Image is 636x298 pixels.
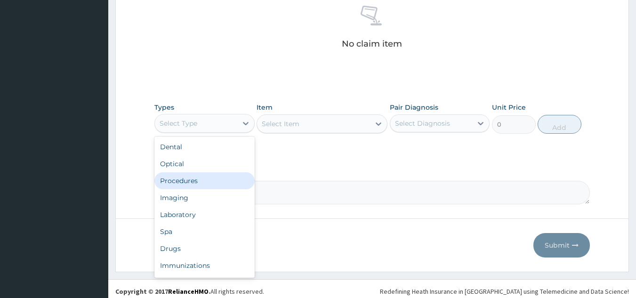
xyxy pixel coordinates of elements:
div: Optical [154,155,255,172]
div: Spa [154,223,255,240]
button: Add [538,115,581,134]
div: Imaging [154,189,255,206]
a: RelianceHMO [168,287,209,296]
div: Others [154,274,255,291]
div: Drugs [154,240,255,257]
div: Dental [154,138,255,155]
label: Pair Diagnosis [390,103,438,112]
div: Immunizations [154,257,255,274]
label: Comment [154,168,590,176]
div: Laboratory [154,206,255,223]
div: Select Diagnosis [395,119,450,128]
div: Procedures [154,172,255,189]
button: Submit [533,233,590,258]
p: No claim item [342,39,402,48]
div: Redefining Heath Insurance in [GEOGRAPHIC_DATA] using Telemedicine and Data Science! [380,287,629,296]
label: Types [154,104,174,112]
label: Item [257,103,273,112]
label: Unit Price [492,103,526,112]
strong: Copyright © 2017 . [115,287,210,296]
div: Select Type [160,119,197,128]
